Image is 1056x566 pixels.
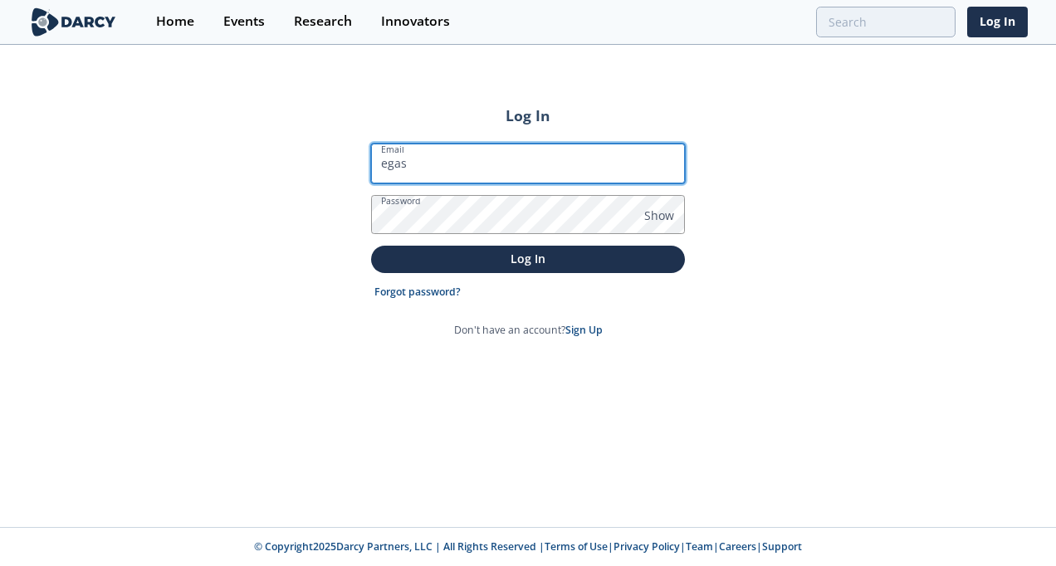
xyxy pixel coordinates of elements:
[381,15,450,28] div: Innovators
[644,207,674,224] span: Show
[381,194,421,207] label: Password
[383,250,673,267] p: Log In
[223,15,265,28] div: Events
[126,539,930,554] p: © Copyright 2025 Darcy Partners, LLC | All Rights Reserved | | | | |
[28,7,119,37] img: logo-wide.svg
[156,15,194,28] div: Home
[816,7,956,37] input: Advanced Search
[381,143,404,156] label: Email
[762,539,802,554] a: Support
[294,15,352,28] div: Research
[565,323,603,337] a: Sign Up
[545,539,608,554] a: Terms of Use
[967,7,1028,37] a: Log In
[686,539,713,554] a: Team
[719,539,756,554] a: Careers
[371,105,685,126] h2: Log In
[614,539,680,554] a: Privacy Policy
[371,246,685,273] button: Log In
[454,323,603,338] p: Don't have an account?
[374,285,461,300] a: Forgot password?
